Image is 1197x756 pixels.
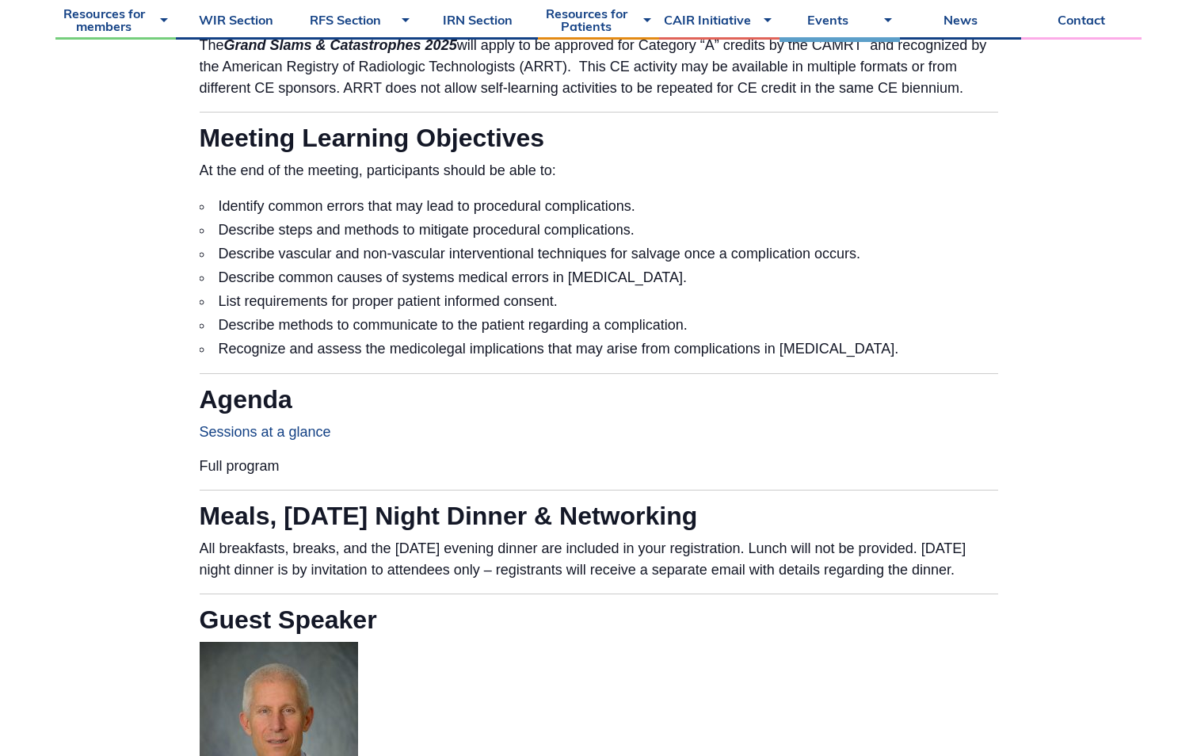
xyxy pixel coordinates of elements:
[200,424,331,440] a: Sessions at a glance
[200,218,998,242] li: Describe steps and methods to mitigate procedural complications.
[200,337,998,361] li: Recognize and assess the medicolegal implications that may arise from complications in [MEDICAL_D...
[200,35,998,99] p: The will apply to be approved for Category “A” credits by the CAMRT and recognized by the America...
[200,502,698,530] span: Meals, [DATE] Night Dinner & Networking
[200,456,998,477] p: Full program
[200,313,998,337] li: Describe methods to communicate to the patient regarding a complication.
[200,160,998,181] p: At the end of the meeting, participants should be able to:
[200,605,377,634] span: Guest Speaker
[224,37,457,53] em: Grand Slams & Catastrophes 2025
[200,194,998,218] li: Identify common errors that may lead to procedural complications.
[200,385,292,414] span: Agenda
[200,124,545,152] span: Meeting Learning Objectives
[200,289,998,313] li: List requirements for proper patient informed consent.
[200,538,998,581] p: All breakfasts, breaks, and the [DATE] evening dinner are included in your registration. Lunch wi...
[200,265,998,289] li: Describe common causes of systems medical errors in [MEDICAL_DATA].
[200,242,998,265] li: Describe vascular and non-vascular interventional techniques for salvage once a complication occurs.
